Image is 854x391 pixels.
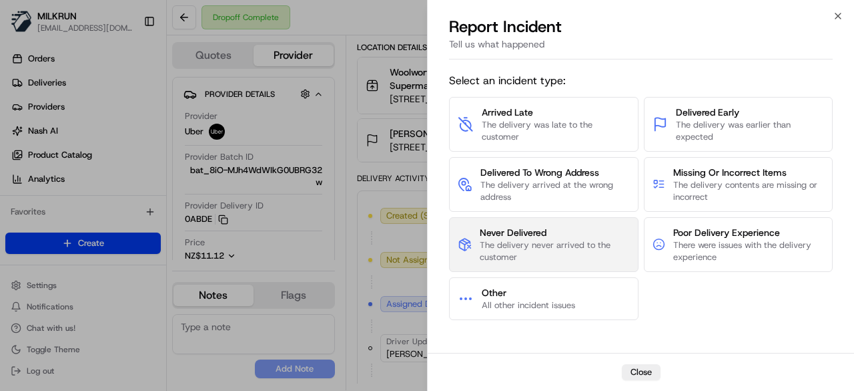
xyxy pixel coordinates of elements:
[676,119,824,143] span: The delivery was earlier than expected
[673,166,824,179] span: Missing Or Incorrect Items
[673,226,824,239] span: Poor Delivery Experience
[449,73,833,89] span: Select an incident type:
[482,106,630,119] span: Arrived Late
[449,16,562,37] p: Report Incident
[449,37,833,59] div: Tell us what happened
[622,364,661,380] button: Close
[480,226,629,239] span: Never Delivered
[676,106,824,119] span: Delivered Early
[644,217,833,272] button: Poor Delivery ExperienceThere were issues with the delivery experience
[480,239,629,263] span: The delivery never arrived to the customer
[449,157,638,212] button: Delivered To Wrong AddressThe delivery arrived at the wrong address
[673,179,824,203] span: The delivery contents are missing or incorrect
[673,239,824,263] span: There were issues with the delivery experience
[644,97,833,152] button: Delivered EarlyThe delivery was earlier than expected
[449,277,638,320] button: OtherAll other incident issues
[480,179,630,203] span: The delivery arrived at the wrong address
[644,157,833,212] button: Missing Or Incorrect ItemsThe delivery contents are missing or incorrect
[480,166,630,179] span: Delivered To Wrong Address
[449,217,638,272] button: Never DeliveredThe delivery never arrived to the customer
[482,299,575,311] span: All other incident issues
[482,286,575,299] span: Other
[449,97,638,152] button: Arrived LateThe delivery was late to the customer
[482,119,630,143] span: The delivery was late to the customer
